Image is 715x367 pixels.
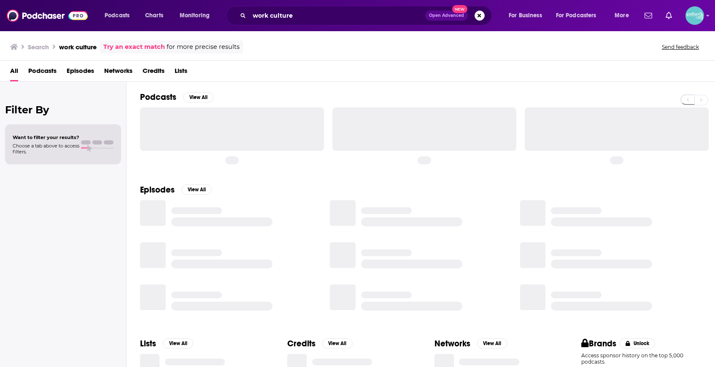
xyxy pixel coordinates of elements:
[609,9,639,22] button: open menu
[659,43,702,51] button: Send feedback
[99,9,140,22] button: open menu
[509,10,542,21] span: For Business
[641,8,656,23] a: Show notifications dropdown
[183,92,213,102] button: View All
[615,10,629,21] span: More
[503,9,553,22] button: open menu
[434,338,470,349] h2: Networks
[145,10,163,21] span: Charts
[550,9,609,22] button: open menu
[620,338,656,348] button: Unlock
[5,104,121,116] h2: Filter By
[105,10,130,21] span: Podcasts
[140,185,175,195] h2: Episodes
[140,185,212,195] a: EpisodesView All
[581,338,616,349] h2: Brands
[59,43,97,51] h3: work culture
[429,13,464,18] span: Open Advanced
[140,92,176,102] h2: Podcasts
[140,9,168,22] a: Charts
[425,11,468,21] button: Open AdvancedNew
[104,64,132,81] a: Networks
[140,338,193,349] a: ListsView All
[163,338,193,348] button: View All
[434,338,507,349] a: NetworksView All
[167,42,240,52] span: for more precise results
[13,143,79,155] span: Choose a tab above to access filters.
[287,338,353,349] a: CreditsView All
[103,42,165,52] a: Try an exact match
[322,338,353,348] button: View All
[685,6,704,25] img: User Profile
[7,8,88,24] img: Podchaser - Follow, Share and Rate Podcasts
[249,9,425,22] input: Search podcasts, credits, & more...
[287,338,316,349] h2: Credits
[67,64,94,81] a: Episodes
[181,185,212,195] button: View All
[143,64,165,81] a: Credits
[28,43,49,51] h3: Search
[234,6,500,25] div: Search podcasts, credits, & more...
[10,64,18,81] a: All
[174,9,221,22] button: open menu
[556,10,596,21] span: For Podcasters
[180,10,210,21] span: Monitoring
[175,64,187,81] a: Lists
[140,338,156,349] h2: Lists
[477,338,507,348] button: View All
[28,64,57,81] a: Podcasts
[581,352,702,365] p: Access sponsor history on the top 5,000 podcasts.
[452,5,467,13] span: New
[140,92,213,102] a: PodcastsView All
[662,8,675,23] a: Show notifications dropdown
[13,134,79,140] span: Want to filter your results?
[685,6,704,25] span: Logged in as JessicaPellien
[685,6,704,25] button: Show profile menu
